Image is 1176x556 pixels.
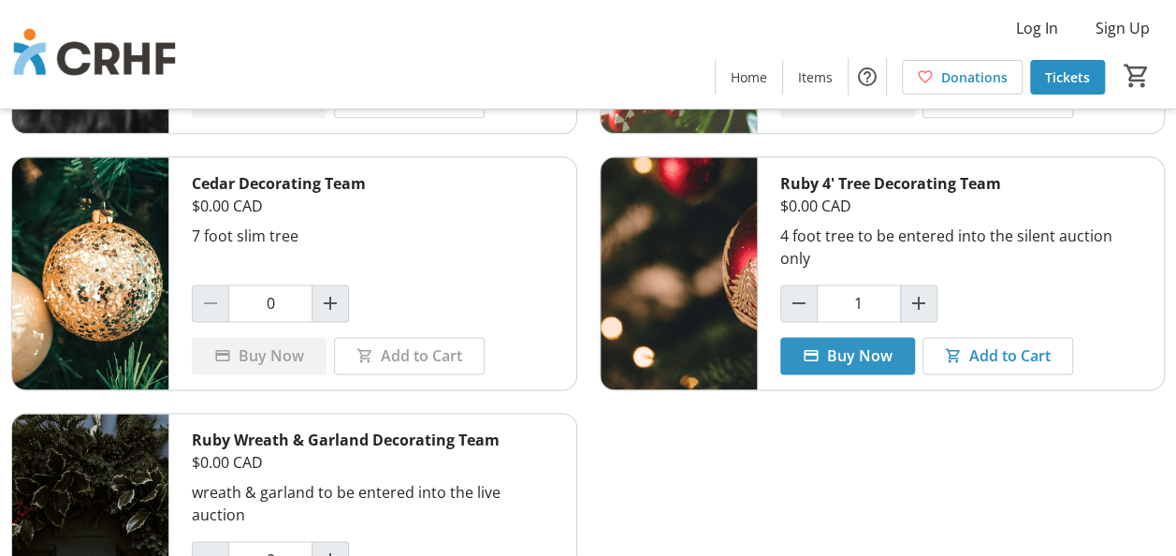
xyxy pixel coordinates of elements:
[1096,17,1150,39] span: Sign Up
[827,344,893,367] span: Buy Now
[849,58,886,95] button: Help
[780,195,1142,217] div: $0.00 CAD
[716,60,782,95] a: Home
[601,157,757,389] img: Ruby 4' Tree Decorating Team
[1081,13,1165,43] button: Sign Up
[783,60,848,95] a: Items
[228,285,312,322] input: Cedar Decorating Team Quantity
[192,225,554,247] div: 7 foot slim tree
[192,172,554,195] div: Cedar Decorating Team
[1030,60,1105,95] a: Tickets
[1016,17,1058,39] span: Log In
[941,67,1008,87] span: Donations
[12,157,168,389] img: Cedar Decorating Team
[901,285,936,321] button: Increment by one
[1045,67,1090,87] span: Tickets
[192,481,554,526] div: wreath & garland to be entered into the live auction
[312,285,348,321] button: Increment by one
[11,7,178,101] img: Chinook Regional Hospital Foundation's Logo
[192,451,554,474] div: $0.00 CAD
[969,344,1051,367] span: Add to Cart
[780,225,1142,270] div: 4 foot tree to be entered into the silent auction only
[922,337,1073,374] button: Add to Cart
[1120,59,1154,93] button: Cart
[192,195,554,217] div: $0.00 CAD
[780,337,915,374] button: Buy Now
[798,67,833,87] span: Items
[1001,13,1073,43] button: Log In
[192,429,554,451] div: Ruby Wreath & Garland Decorating Team
[731,67,767,87] span: Home
[817,285,901,322] input: Ruby 4' Tree Decorating Team Quantity
[780,172,1142,195] div: Ruby 4' Tree Decorating Team
[902,60,1023,95] a: Donations
[781,285,817,321] button: Decrement by one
